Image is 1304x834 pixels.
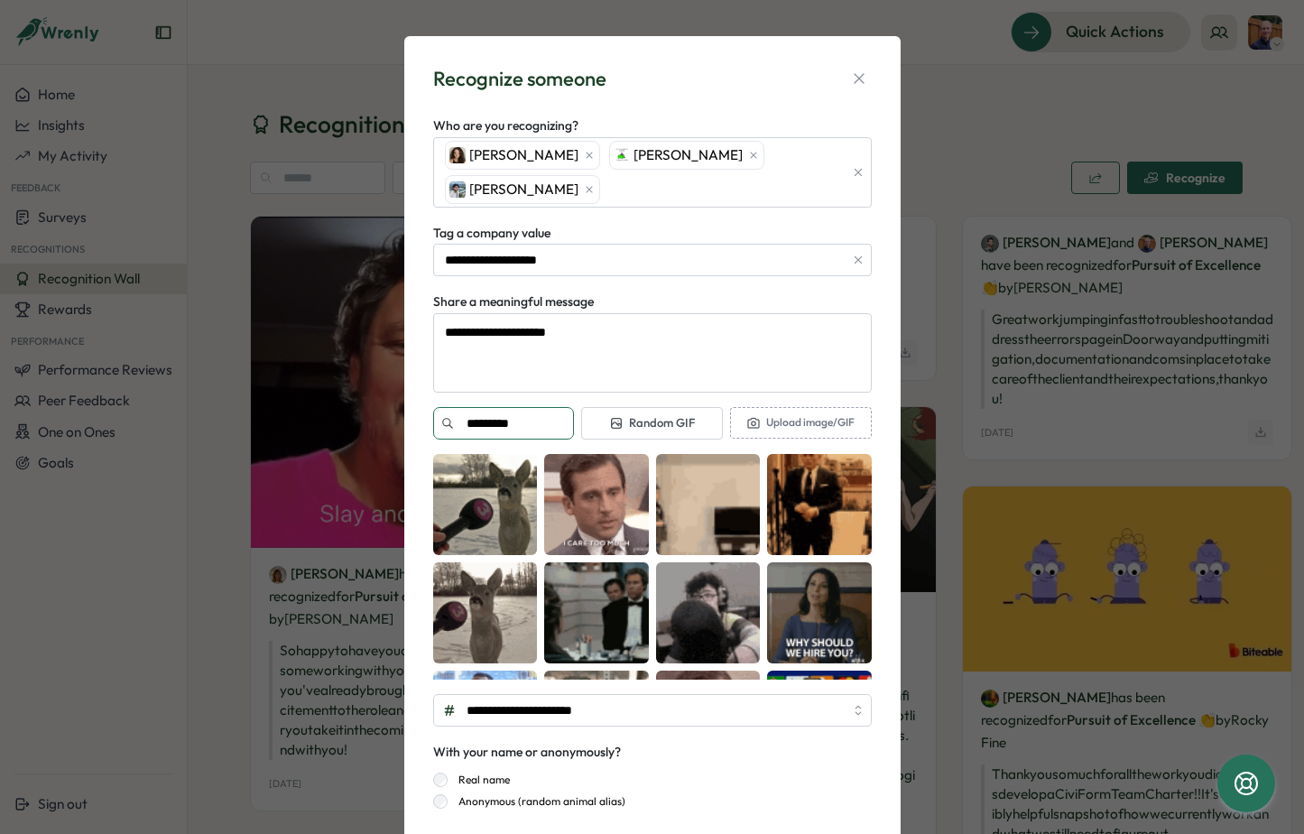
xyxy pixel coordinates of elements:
button: Random GIF [581,407,723,440]
label: Share a meaningful message [433,292,594,312]
img: Yazeed Loonat [614,147,630,163]
label: Who are you recognizing? [433,116,578,136]
span: [PERSON_NAME] [469,145,578,165]
span: Random GIF [609,415,695,431]
label: Tag a company value [433,224,550,244]
div: With your name or anonymously? [433,743,621,763]
div: Recognize someone [433,65,606,93]
span: [PERSON_NAME] [634,145,743,165]
label: Real name [448,773,510,787]
img: Franchesca Rybar [449,147,466,163]
label: Anonymous (random animal alias) [448,794,625,809]
span: [PERSON_NAME] [469,180,578,199]
img: Eric McGarry [449,181,466,198]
